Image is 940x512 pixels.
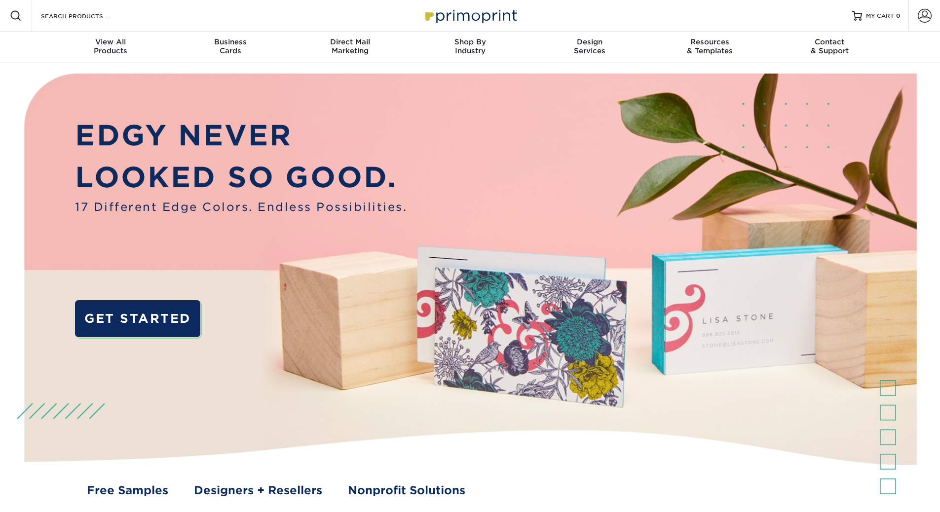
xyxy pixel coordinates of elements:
[40,10,136,22] input: SEARCH PRODUCTS.....
[896,12,901,19] span: 0
[770,32,890,63] a: Contact& Support
[51,37,171,55] div: Products
[87,482,168,499] a: Free Samples
[75,199,407,215] span: 17 Different Edge Colors. Endless Possibilities.
[421,5,520,26] img: Primoprint
[170,32,290,63] a: BusinessCards
[410,32,530,63] a: Shop ByIndustry
[650,37,770,46] span: Resources
[650,37,770,55] div: & Templates
[410,37,530,55] div: Industry
[290,37,410,46] span: Direct Mail
[770,37,890,55] div: & Support
[650,32,770,63] a: Resources& Templates
[530,37,650,46] span: Design
[194,482,322,499] a: Designers + Resellers
[170,37,290,55] div: Cards
[530,32,650,63] a: DesignServices
[170,37,290,46] span: Business
[75,156,407,199] p: LOOKED SO GOOD.
[290,37,410,55] div: Marketing
[51,37,171,46] span: View All
[348,482,465,499] a: Nonprofit Solutions
[75,114,407,157] p: EDGY NEVER
[290,32,410,63] a: Direct MailMarketing
[410,37,530,46] span: Shop By
[75,300,200,337] a: GET STARTED
[51,32,171,63] a: View AllProducts
[866,12,894,20] span: MY CART
[530,37,650,55] div: Services
[770,37,890,46] span: Contact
